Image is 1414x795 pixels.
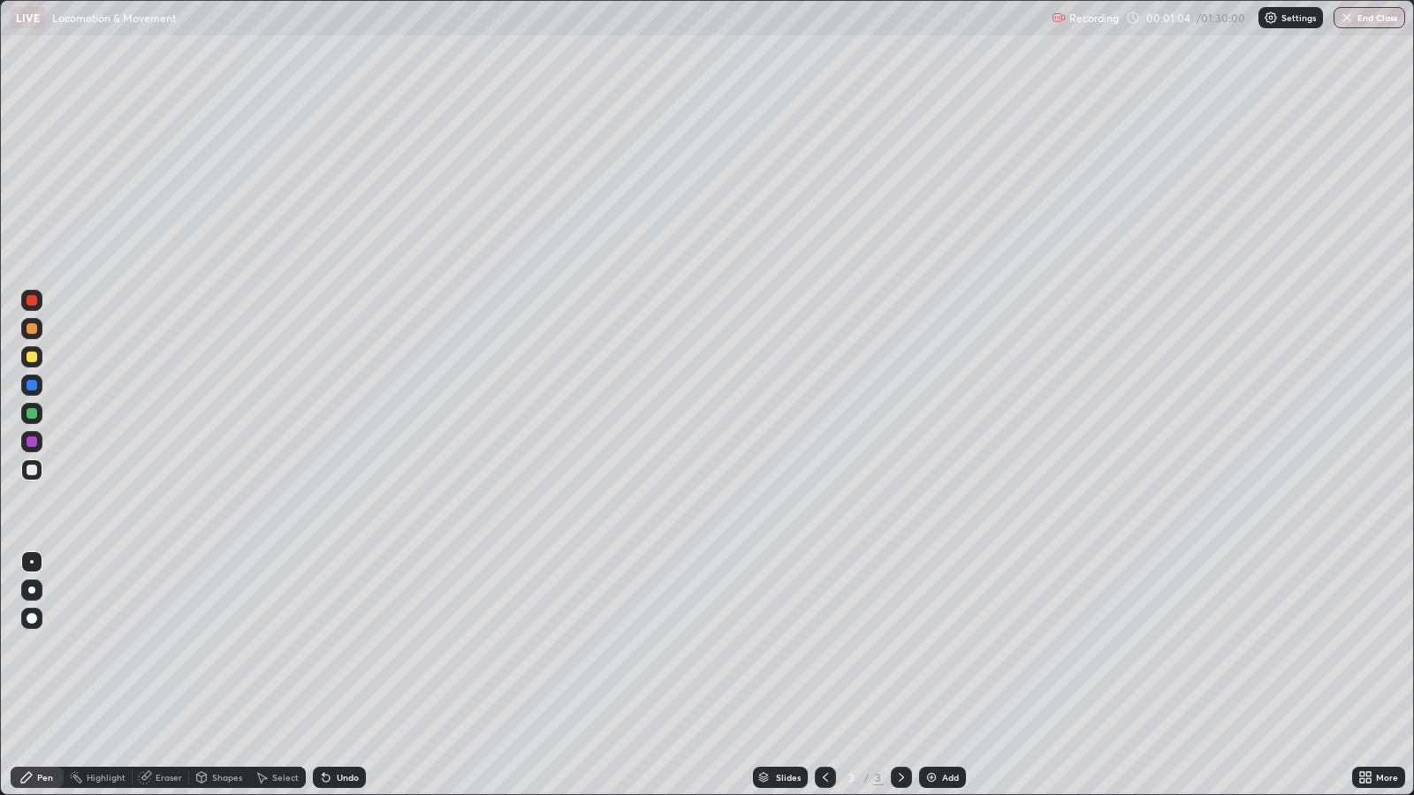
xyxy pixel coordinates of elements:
div: Select [272,773,299,782]
img: end-class-cross [1340,11,1354,25]
button: End Class [1334,7,1405,28]
div: Shapes [212,773,242,782]
div: Pen [37,773,53,782]
p: Settings [1281,13,1316,22]
div: / [864,772,870,783]
div: 3 [843,772,861,783]
img: add-slide-button [924,770,939,784]
div: 3 [873,769,884,785]
div: Highlight [87,773,125,782]
p: Recording [1069,11,1119,25]
div: Add [942,773,959,782]
img: class-settings-icons [1264,11,1278,25]
img: recording.375f2c34.svg [1052,11,1066,25]
div: Undo [337,773,359,782]
p: Locomotion & Movement [52,11,176,25]
div: Slides [776,773,801,782]
div: Eraser [156,773,182,782]
p: LIVE [16,11,40,25]
div: More [1376,773,1398,782]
